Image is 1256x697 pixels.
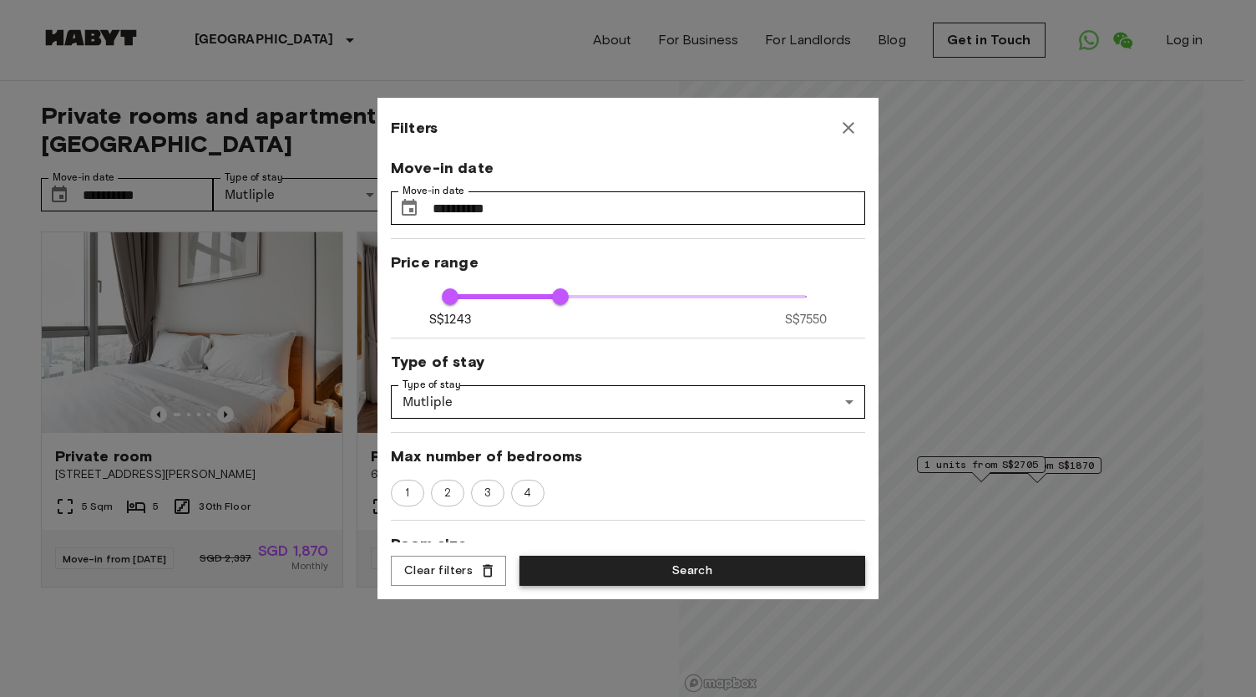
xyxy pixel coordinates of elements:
[475,485,500,501] span: 3
[403,378,461,392] label: Type of stay
[785,311,828,328] span: S$7550
[391,118,438,138] span: Filters
[391,158,865,178] span: Move-in date
[391,534,865,554] span: Room size
[396,485,418,501] span: 1
[391,446,865,466] span: Max number of bedrooms
[392,191,426,225] button: Choose date, selected date is 4 Oct 2025
[471,480,504,506] div: 3
[391,480,424,506] div: 1
[391,352,865,372] span: Type of stay
[519,556,865,587] button: Search
[391,252,865,272] span: Price range
[391,556,506,587] button: Clear filters
[431,480,464,506] div: 2
[403,184,464,198] label: Move-in date
[429,311,471,328] span: S$1243
[511,480,544,506] div: 4
[391,385,865,419] div: Mutliple
[514,485,540,501] span: 4
[435,485,460,501] span: 2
